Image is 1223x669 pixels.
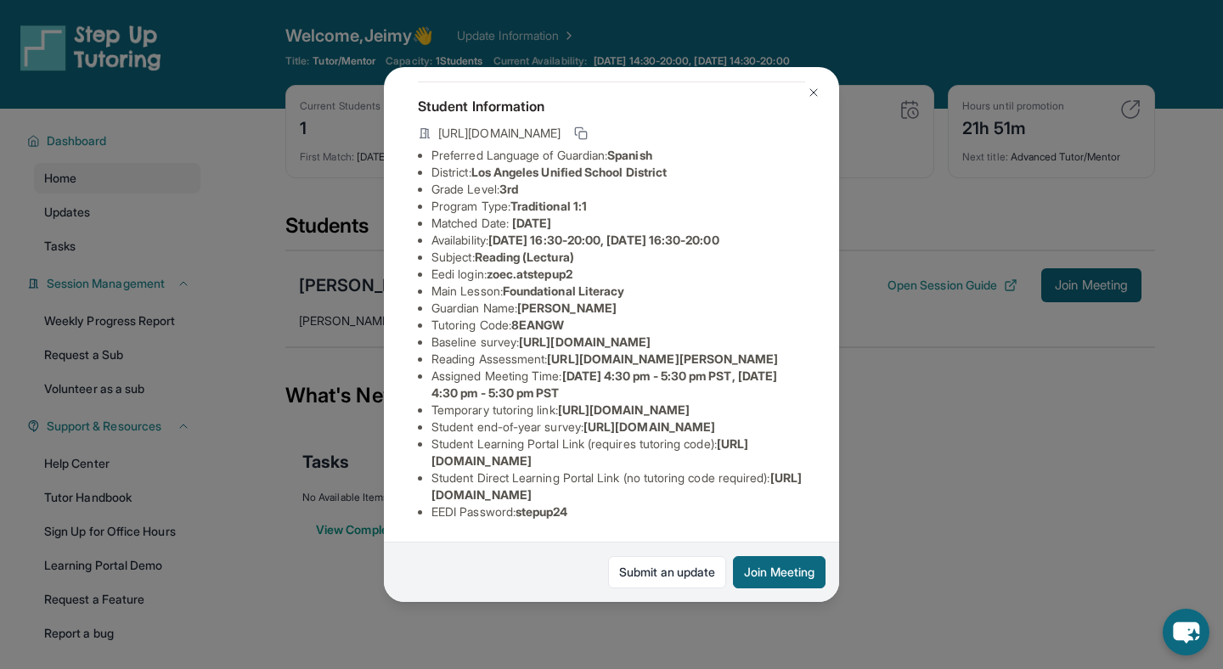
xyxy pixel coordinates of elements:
[475,250,574,264] span: Reading (Lectura)
[511,318,564,332] span: 8EANGW
[1163,609,1209,655] button: chat-button
[487,267,572,281] span: zoec.atstepup2
[583,419,715,434] span: [URL][DOMAIN_NAME]
[431,402,805,419] li: Temporary tutoring link :
[607,148,652,162] span: Spanish
[558,402,690,417] span: [URL][DOMAIN_NAME]
[431,283,805,300] li: Main Lesson :
[488,233,719,247] span: [DATE] 16:30-20:00, [DATE] 16:30-20:00
[431,436,805,469] li: Student Learning Portal Link (requires tutoring code) :
[733,556,826,588] button: Join Meeting
[431,215,805,232] li: Matched Date:
[431,232,805,249] li: Availability:
[431,266,805,283] li: Eedi login :
[431,334,805,351] li: Baseline survey :
[512,216,551,230] span: [DATE]
[431,469,805,503] li: Student Direct Learning Portal Link (no tutoring code required) :
[503,284,624,298] span: Foundational Literacy
[510,199,587,213] span: Traditional 1:1
[516,504,568,519] span: stepup24
[431,368,777,400] span: [DATE] 4:30 pm - 5:30 pm PST, [DATE] 4:30 pm - 5:30 pm PST
[431,317,805,334] li: Tutoring Code :
[431,300,805,317] li: Guardian Name :
[608,556,726,588] a: Submit an update
[418,96,805,116] h4: Student Information
[431,503,805,520] li: EEDI Password :
[499,182,518,196] span: 3rd
[519,334,651,349] span: [URL][DOMAIN_NAME]
[431,181,805,198] li: Grade Level:
[438,125,561,142] span: [URL][DOMAIN_NAME]
[471,165,667,179] span: Los Angeles Unified School District
[431,419,805,436] li: Student end-of-year survey :
[431,351,805,368] li: Reading Assessment :
[547,351,778,366] span: [URL][DOMAIN_NAME][PERSON_NAME]
[571,123,591,143] button: Copy link
[431,198,805,215] li: Program Type:
[807,86,820,99] img: Close Icon
[517,301,617,315] span: [PERSON_NAME]
[431,147,805,164] li: Preferred Language of Guardian:
[431,249,805,266] li: Subject :
[431,164,805,181] li: District:
[431,368,805,402] li: Assigned Meeting Time :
